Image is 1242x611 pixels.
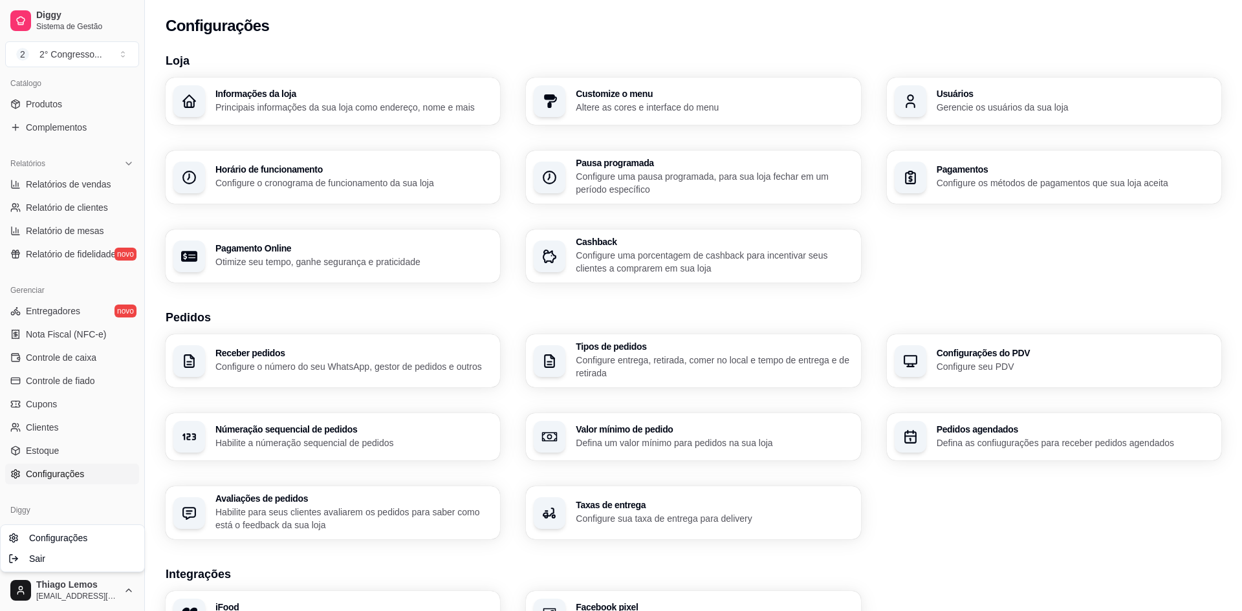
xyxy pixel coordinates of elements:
span: 2 [16,48,29,61]
div: Diggy [5,500,139,520]
span: Controle de caixa [26,351,96,364]
h3: Cashback [576,237,853,246]
h3: Pedidos agendados [937,425,1214,434]
h3: Avaliações de pedidos [215,494,492,503]
p: Configure o cronograma de funcionamento da sua loja [215,177,492,189]
h3: Pedidos [166,308,1221,327]
span: Entregadores [26,305,80,317]
span: Relatórios [10,158,45,169]
span: [EMAIL_ADDRESS][DOMAIN_NAME] [36,591,118,601]
h3: Informações da loja [215,89,492,98]
span: Relatório de mesas [26,224,104,237]
span: Complementos [26,121,87,134]
p: Configure uma porcentagem de cashback para incentivar seus clientes a comprarem em sua loja [576,249,853,275]
span: Sistema de Gestão [36,21,134,32]
h3: Valor mínimo de pedido [576,425,853,434]
h2: Configurações [166,16,269,36]
p: Otimize seu tempo, ganhe segurança e praticidade [215,255,492,268]
span: Configurações [29,531,87,544]
p: Altere as cores e interface do menu [576,101,853,114]
p: Configure sua taxa de entrega para delivery [576,512,853,525]
h3: Integrações [166,565,1221,583]
p: Configure uma pausa programada, para sua loja fechar em um período específico [576,170,853,196]
p: Defina as confiugurações para receber pedidos agendados [937,436,1214,449]
span: Configurações [26,467,84,480]
h3: Receber pedidos [215,348,492,358]
div: Gerenciar [5,280,139,301]
h3: Pagamentos [937,165,1214,174]
span: Relatório de clientes [26,201,108,214]
p: Principais informações da sua loja como endereço, nome e mais [215,101,492,114]
span: Diggy [36,10,134,21]
span: Relatórios de vendas [26,178,111,191]
p: Habilite para seus clientes avaliarem os pedidos para saber como está o feedback da sua loja [215,506,492,531]
span: Clientes [26,421,59,434]
span: Controle de fiado [26,374,95,387]
p: Defina um valor mínimo para pedidos na sua loja [576,436,853,449]
span: Thiago Lemos [36,579,118,591]
h3: Loja [166,52,1221,70]
span: Relatório de fidelidade [26,248,116,261]
p: Gerencie os usuários da sua loja [937,101,1214,114]
span: Cupons [26,398,57,411]
h3: Númeração sequencial de pedidos [215,425,492,434]
p: Configure o número do seu WhatsApp, gestor de pedidos e outros [215,360,492,373]
p: Habilite a númeração sequencial de pedidos [215,436,492,449]
h3: Tipos de pedidos [576,342,853,351]
h3: Pagamento Online [215,244,492,253]
p: Configure entrega, retirada, comer no local e tempo de entrega e de retirada [576,354,853,380]
div: 2° Congresso ... [39,48,102,61]
span: Nota Fiscal (NFC-e) [26,328,106,341]
h3: Configurações do PDV [937,348,1214,358]
h3: Horário de funcionamento [215,165,492,174]
h3: Customize o menu [576,89,853,98]
h3: Taxas de entrega [576,500,853,509]
span: Produtos [26,98,62,111]
p: Configure seu PDV [937,360,1214,373]
h3: Usuários [937,89,1214,98]
button: Select a team [5,41,139,67]
span: Estoque [26,444,59,457]
div: Catálogo [5,73,139,94]
h3: Pausa programada [576,158,853,167]
span: Sair [29,552,45,565]
p: Configure os métodos de pagamentos que sua loja aceita [937,177,1214,189]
